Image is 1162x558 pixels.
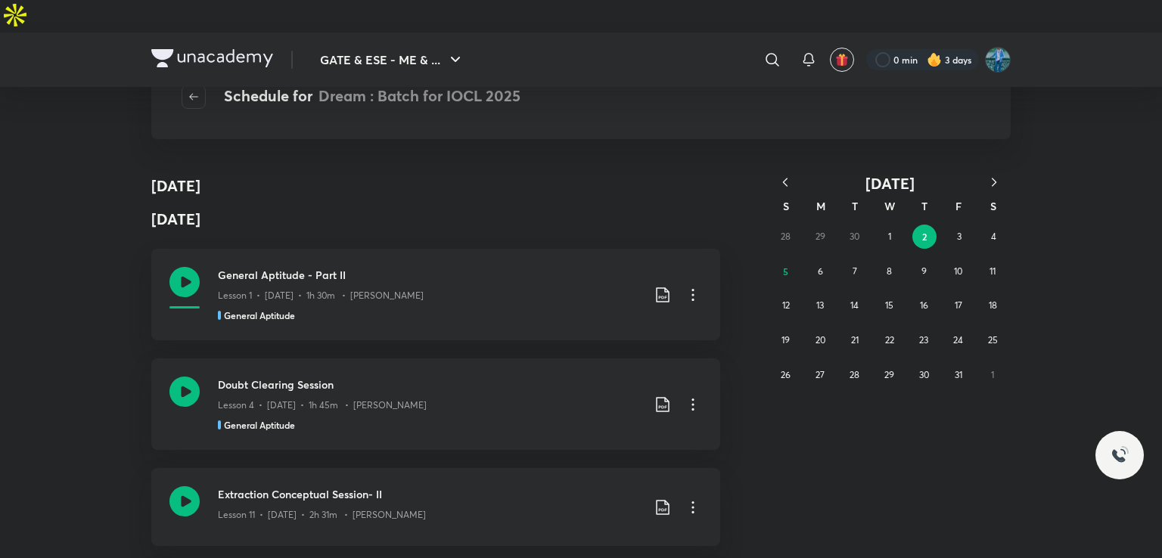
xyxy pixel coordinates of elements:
[151,468,720,546] a: Extraction Conceptual Session- IILesson 11 • [DATE] • 2h 31m • [PERSON_NAME]
[912,363,936,387] button: October 30, 2025
[853,265,857,277] abbr: October 7, 2025
[919,334,928,346] abbr: October 23, 2025
[224,85,520,109] h4: Schedule for
[218,398,427,412] p: Lesson 4 • [DATE] • 1h 45m • [PERSON_NAME]
[851,334,859,346] abbr: October 21, 2025
[151,49,273,71] a: Company Logo
[885,334,894,346] abbr: October 22, 2025
[887,265,892,277] abbr: October 8, 2025
[783,199,789,213] abbr: Sunday
[980,293,1005,318] button: October 18, 2025
[878,328,902,352] button: October 22, 2025
[843,328,867,352] button: October 21, 2025
[218,508,426,522] p: Lesson 11 • [DATE] • 2h 31m • [PERSON_NAME]
[218,289,424,302] p: Lesson 1 • [DATE] • 1h 30m • [PERSON_NAME]
[878,363,902,387] button: October 29, 2025
[955,299,962,311] abbr: October 17, 2025
[151,49,273,67] img: Company Logo
[980,328,1005,352] button: October 25, 2025
[990,199,996,213] abbr: Saturday
[990,265,996,277] abbr: October 11, 2025
[912,328,936,352] button: October 23, 2025
[912,259,936,284] button: October 9, 2025
[816,334,825,346] abbr: October 20, 2025
[774,328,798,352] button: October 19, 2025
[774,293,798,318] button: October 12, 2025
[922,231,927,243] abbr: October 2, 2025
[988,334,998,346] abbr: October 25, 2025
[884,369,894,380] abbr: October 29, 2025
[151,358,720,450] a: Doubt Clearing SessionLesson 4 • [DATE] • 1h 45m • [PERSON_NAME]General Aptitude
[921,265,927,277] abbr: October 9, 2025
[835,53,849,67] img: avatar
[783,265,788,277] abbr: October 5, 2025
[218,486,642,502] h3: Extraction Conceptual Session- II
[912,225,937,249] button: October 2, 2025
[947,225,971,249] button: October 3, 2025
[808,293,832,318] button: October 13, 2025
[927,52,942,67] img: streak
[816,299,824,311] abbr: October 13, 2025
[224,418,295,432] h5: General Aptitude
[843,363,867,387] button: October 28, 2025
[957,231,962,242] abbr: October 3, 2025
[878,225,902,249] button: October 1, 2025
[151,249,720,340] a: General Aptitude - Part IILesson 1 • [DATE] • 1h 30m • [PERSON_NAME]General Aptitude
[946,363,971,387] button: October 31, 2025
[782,299,790,311] abbr: October 12, 2025
[980,259,1005,284] button: October 11, 2025
[878,293,902,318] button: October 15, 2025
[311,45,474,75] button: GATE & ESE - ME & ...
[946,328,971,352] button: October 24, 2025
[852,199,858,213] abbr: Tuesday
[885,299,893,311] abbr: October 15, 2025
[850,369,859,380] abbr: October 28, 2025
[774,259,798,284] button: October 5, 2025
[818,265,823,277] abbr: October 6, 2025
[989,299,997,311] abbr: October 18, 2025
[884,199,895,213] abbr: Wednesday
[946,259,971,284] button: October 10, 2025
[985,47,1011,73] img: Hqsan javed
[781,369,791,380] abbr: October 26, 2025
[981,225,1005,249] button: October 4, 2025
[151,196,720,243] h4: [DATE]
[946,293,971,318] button: October 17, 2025
[920,299,928,311] abbr: October 16, 2025
[991,231,996,242] abbr: October 4, 2025
[816,369,825,380] abbr: October 27, 2025
[843,293,867,318] button: October 14, 2025
[774,363,798,387] button: October 26, 2025
[808,259,832,284] button: October 6, 2025
[919,369,929,380] abbr: October 30, 2025
[955,199,962,213] abbr: Friday
[912,293,936,318] button: October 16, 2025
[830,48,854,72] button: avatar
[921,199,927,213] abbr: Thursday
[843,259,867,284] button: October 7, 2025
[955,369,962,380] abbr: October 31, 2025
[318,85,520,106] span: Dream : Batch for IOCL 2025
[781,334,790,346] abbr: October 19, 2025
[878,259,902,284] button: October 8, 2025
[954,265,962,277] abbr: October 10, 2025
[808,363,832,387] button: October 27, 2025
[850,299,859,311] abbr: October 14, 2025
[888,231,891,242] abbr: October 1, 2025
[1111,446,1129,464] img: ttu
[953,334,963,346] abbr: October 24, 2025
[218,377,642,392] h3: Doubt Clearing Session
[816,199,825,213] abbr: Monday
[808,328,832,352] button: October 20, 2025
[224,308,295,322] h5: General Aptitude
[218,267,642,283] h3: General Aptitude - Part II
